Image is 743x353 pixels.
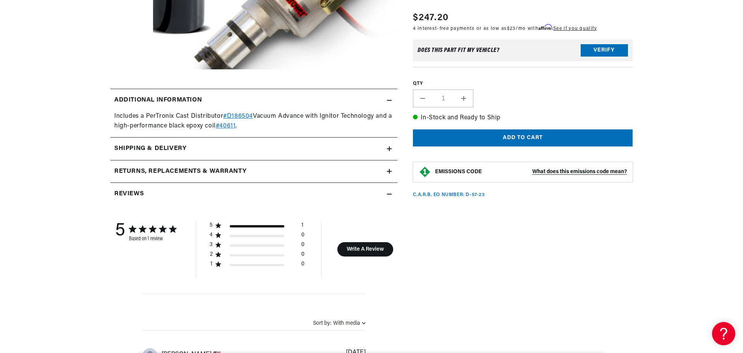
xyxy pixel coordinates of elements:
[210,232,304,241] div: 4 star by 0 reviews
[210,251,304,261] div: 2 star by 0 reviews
[419,166,431,179] img: Emissions code
[114,167,246,177] h2: Returns, Replacements & Warranty
[413,11,449,25] span: $247.20
[223,113,253,119] a: #D186504
[581,45,628,57] button: Verify
[313,320,366,326] button: Sort by:With media
[210,261,304,270] div: 1 star by 0 reviews
[337,242,393,257] button: Write A Review
[553,26,597,31] a: See if you qualify - Learn more about Affirm Financing (opens in modal)
[538,24,552,30] span: Affirm
[435,169,482,175] strong: EMISSIONS CODE
[110,89,397,112] summary: Additional information
[301,241,304,251] div: 0
[129,236,176,242] div: Based on 1 review
[115,221,125,242] div: 5
[110,112,397,131] div: Includes a PerTronix Cast Distributor Vacuum Advance with Ignitor Technology and a high-performan...
[216,123,236,129] a: #40611
[110,183,397,205] summary: Reviews
[435,169,627,176] button: EMISSIONS CODEWhat does this emissions code mean?
[210,232,213,239] div: 4
[413,192,485,199] p: C.A.R.B. EO Number: D-57-23
[110,160,397,183] summary: Returns, Replacements & Warranty
[413,129,633,147] button: Add to cart
[210,261,213,268] div: 1
[210,241,304,251] div: 3 star by 0 reviews
[301,232,304,241] div: 0
[301,222,303,232] div: 1
[301,261,304,270] div: 0
[413,81,633,88] label: QTY
[507,26,516,31] span: $23
[301,251,304,261] div: 0
[114,189,144,199] h2: Reviews
[210,251,213,258] div: 2
[114,95,202,105] h2: Additional information
[313,320,331,326] span: Sort by:
[110,138,397,160] summary: Shipping & Delivery
[333,320,360,326] div: With media
[114,144,186,154] h2: Shipping & Delivery
[418,48,499,54] div: Does This part fit My vehicle?
[532,169,627,175] strong: What does this emissions code mean?
[210,222,213,229] div: 5
[210,241,213,248] div: 3
[413,113,633,123] p: In-Stock and Ready to Ship
[413,25,597,32] p: 4 interest-free payments or as low as /mo with .
[210,222,304,232] div: 5 star by 1 reviews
